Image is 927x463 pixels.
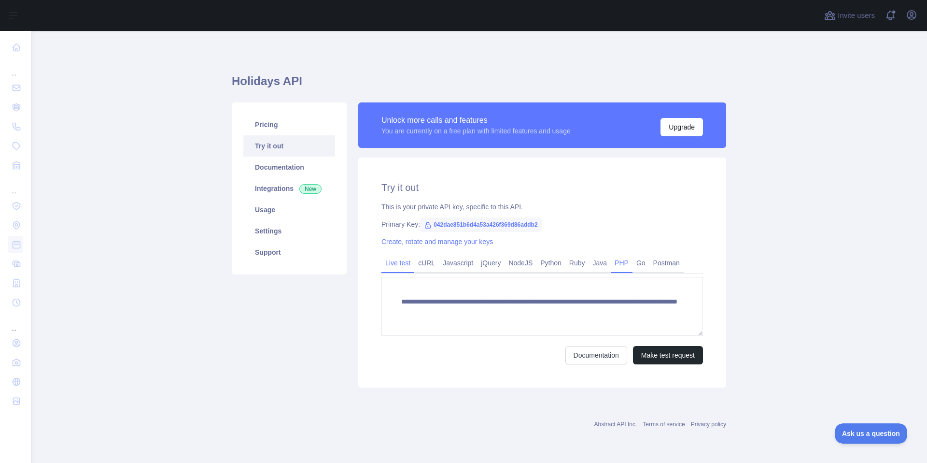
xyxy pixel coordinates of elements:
span: New [299,184,322,194]
a: Privacy policy [691,421,726,428]
h1: Holidays API [232,73,726,97]
a: cURL [414,255,439,271]
a: Settings [243,220,335,242]
a: Ruby [565,255,589,271]
h2: Try it out [381,181,703,194]
iframe: Toggle Customer Support [835,423,908,444]
a: Try it out [243,135,335,157]
a: Support [243,242,335,263]
a: Live test [381,255,414,271]
div: ... [8,58,23,77]
a: Create, rotate and manage your keys [381,238,493,246]
a: Usage [243,199,335,220]
a: Go [632,255,649,271]
a: Integrations New [243,178,335,199]
a: Javascript [439,255,477,271]
a: Postman [649,255,684,271]
a: PHP [611,255,632,271]
button: Invite users [822,8,877,23]
div: Primary Key: [381,219,703,229]
span: 042dae851b6d4a53a426f369d86addb2 [420,217,541,232]
div: You are currently on a free plan with limited features and usage [381,126,571,136]
a: Terms of service [643,421,685,428]
div: ... [8,176,23,195]
a: Documentation [565,346,627,364]
a: Documentation [243,157,335,178]
button: Make test request [633,346,703,364]
a: Java [589,255,611,271]
a: jQuery [477,255,505,271]
a: Pricing [243,114,335,135]
a: Abstract API Inc. [594,421,637,428]
a: Python [536,255,565,271]
button: Upgrade [660,118,703,136]
span: Invite users [838,10,875,21]
div: This is your private API key, specific to this API. [381,202,703,212]
div: Unlock more calls and features [381,115,571,126]
a: NodeJS [505,255,536,271]
div: ... [8,313,23,333]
